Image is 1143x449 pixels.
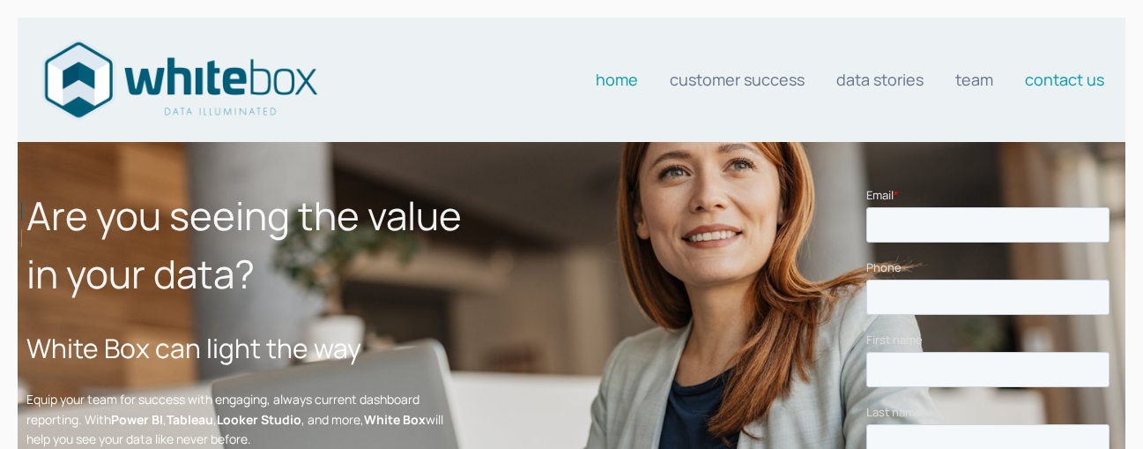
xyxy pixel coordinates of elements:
strong: Tableau [167,411,213,428]
strong: White Box [364,411,426,428]
a: Home [596,62,638,97]
a: Customer Success [670,62,805,97]
a: Data stories [836,62,924,97]
h2: White Box can light the way [26,328,464,368]
img: Data consultants [39,36,321,123]
a: Contact us [1025,62,1104,97]
h1: Are you seeing the value in your data? [26,186,464,303]
a: Team [955,62,993,97]
strong: Looker Studio [217,411,301,428]
p: Equip your team for success with engaging, always current dashboard reporting. With , , , and mor... [26,390,464,449]
strong: Power BI [111,411,163,428]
